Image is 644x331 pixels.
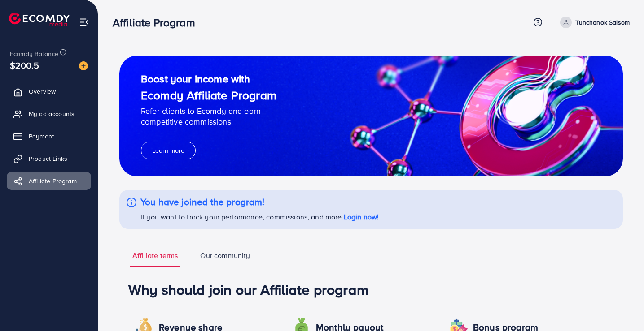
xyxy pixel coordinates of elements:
h4: You have joined the program! [140,197,379,208]
span: $200.5 [9,51,39,80]
h1: Why should join our Affiliate program [128,281,614,298]
a: Our community [198,250,252,267]
span: Ecomdy Balance [10,49,58,58]
span: Payment [29,132,54,141]
a: Login now! [344,212,379,222]
span: My ad accounts [29,109,74,118]
a: Affiliate Program [7,172,91,190]
a: Payment [7,127,91,145]
a: Product Links [7,150,91,168]
span: Product Links [29,154,67,163]
p: Tunchanok Saisom [575,17,630,28]
span: Overview [29,87,56,96]
p: competitive commissions. [141,116,276,127]
a: Overview [7,82,91,100]
h2: Boost your income with [141,73,276,85]
img: menu [79,17,89,27]
img: guide [119,56,623,176]
h1: Ecomdy Affiliate Program [141,88,276,102]
img: logo [9,13,70,26]
a: My ad accounts [7,105,91,123]
a: Tunchanok Saisom [556,17,630,28]
iframe: Chat [606,291,637,324]
p: Refer clients to Ecomdy and earn [141,106,276,116]
a: Affiliate terms [130,250,180,267]
span: Affiliate Program [29,176,77,185]
img: image [79,61,88,70]
h3: Affiliate Program [113,16,202,29]
button: Learn more [141,142,196,159]
p: If you want to track your performance, commissions, and more. [140,211,379,222]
